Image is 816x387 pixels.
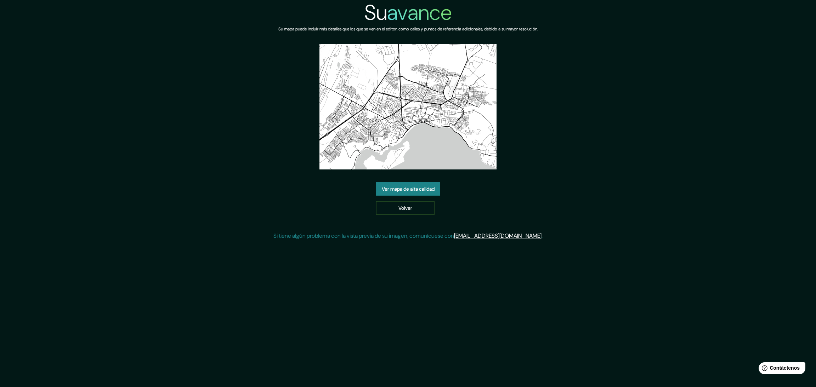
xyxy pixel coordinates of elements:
font: Volver [398,205,412,211]
font: Su mapa puede incluir más detalles que los que se ven en el editor, como calles y puntos de refer... [278,26,538,32]
a: Volver [376,201,435,215]
a: Ver mapa de alta calidad [376,182,440,196]
font: . [542,232,543,239]
font: Ver mapa de alta calidad [382,186,435,192]
img: vista previa del mapa creado [319,44,497,169]
iframe: Lanzador de widgets de ayuda [753,359,808,379]
a: [EMAIL_ADDRESS][DOMAIN_NAME] [454,232,542,239]
font: Si tiene algún problema con la vista previa de su imagen, comuníquese con [273,232,454,239]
